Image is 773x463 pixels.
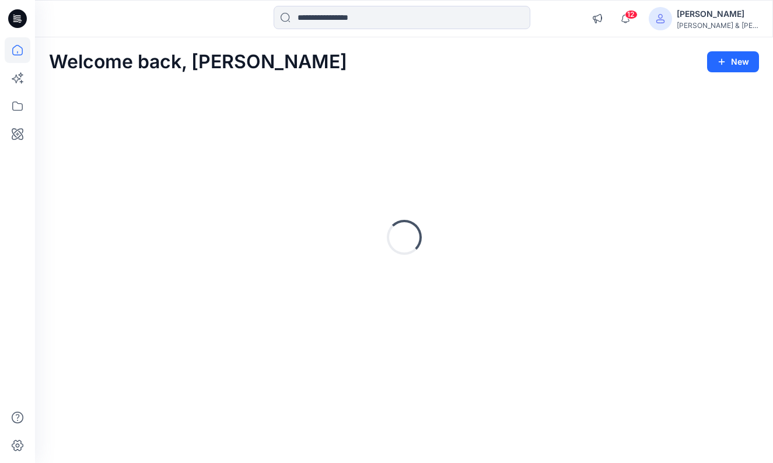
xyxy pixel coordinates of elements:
[707,51,759,72] button: New
[677,7,758,21] div: [PERSON_NAME]
[625,10,638,19] span: 12
[656,14,665,23] svg: avatar
[49,51,347,73] h2: Welcome back, [PERSON_NAME]
[677,21,758,30] div: [PERSON_NAME] & [PERSON_NAME]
